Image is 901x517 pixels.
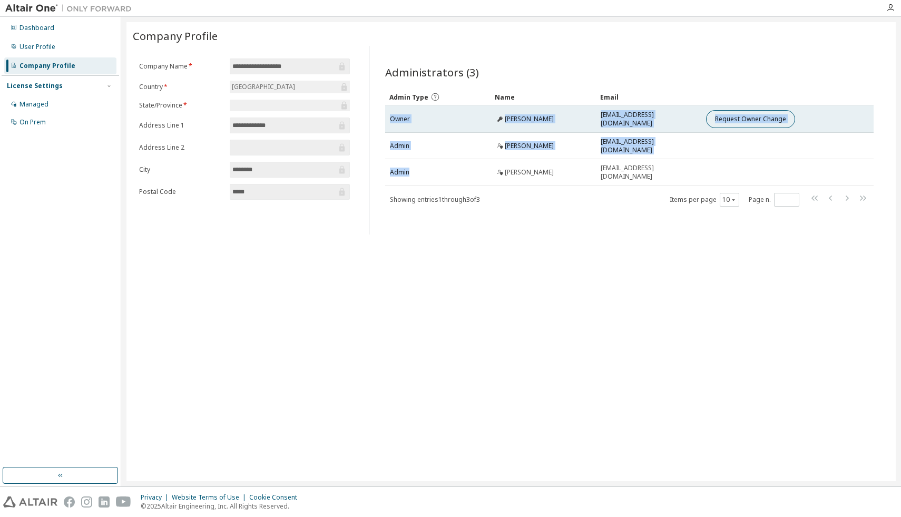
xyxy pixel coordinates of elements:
span: Admin [390,142,409,150]
span: [EMAIL_ADDRESS][DOMAIN_NAME] [601,164,697,181]
div: License Settings [7,82,63,90]
span: [EMAIL_ADDRESS][DOMAIN_NAME] [601,111,697,128]
img: altair_logo.svg [3,496,57,508]
span: [EMAIL_ADDRESS][DOMAIN_NAME] [601,138,697,154]
div: Managed [19,100,48,109]
img: linkedin.svg [99,496,110,508]
span: [PERSON_NAME] [505,168,554,177]
span: Showing entries 1 through 3 of 3 [390,195,480,204]
label: Address Line 1 [139,121,223,130]
span: [PERSON_NAME] [505,142,554,150]
label: Address Line 2 [139,143,223,152]
span: Admin Type [389,93,428,102]
span: Company Profile [133,28,218,43]
div: On Prem [19,118,46,126]
label: City [139,165,223,174]
div: Privacy [141,493,172,502]
div: Company Profile [19,62,75,70]
img: instagram.svg [81,496,92,508]
label: Country [139,83,223,91]
div: Website Terms of Use [172,493,249,502]
img: Altair One [5,3,137,14]
div: [GEOGRAPHIC_DATA] [230,81,297,93]
img: youtube.svg [116,496,131,508]
span: Admin [390,168,409,177]
div: Name [495,89,592,105]
span: Administrators (3) [385,65,479,80]
div: Dashboard [19,24,54,32]
p: © 2025 Altair Engineering, Inc. All Rights Reserved. [141,502,303,511]
button: Request Owner Change [706,110,795,128]
span: [PERSON_NAME] [505,115,554,123]
label: Company Name [139,62,223,71]
label: State/Province [139,101,223,110]
div: Cookie Consent [249,493,303,502]
img: facebook.svg [64,496,75,508]
div: [GEOGRAPHIC_DATA] [230,81,350,93]
span: Page n. [749,193,799,207]
button: 10 [722,196,737,204]
label: Postal Code [139,188,223,196]
div: Email [600,89,697,105]
span: Items per page [670,193,739,207]
span: Owner [390,115,410,123]
div: User Profile [19,43,55,51]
